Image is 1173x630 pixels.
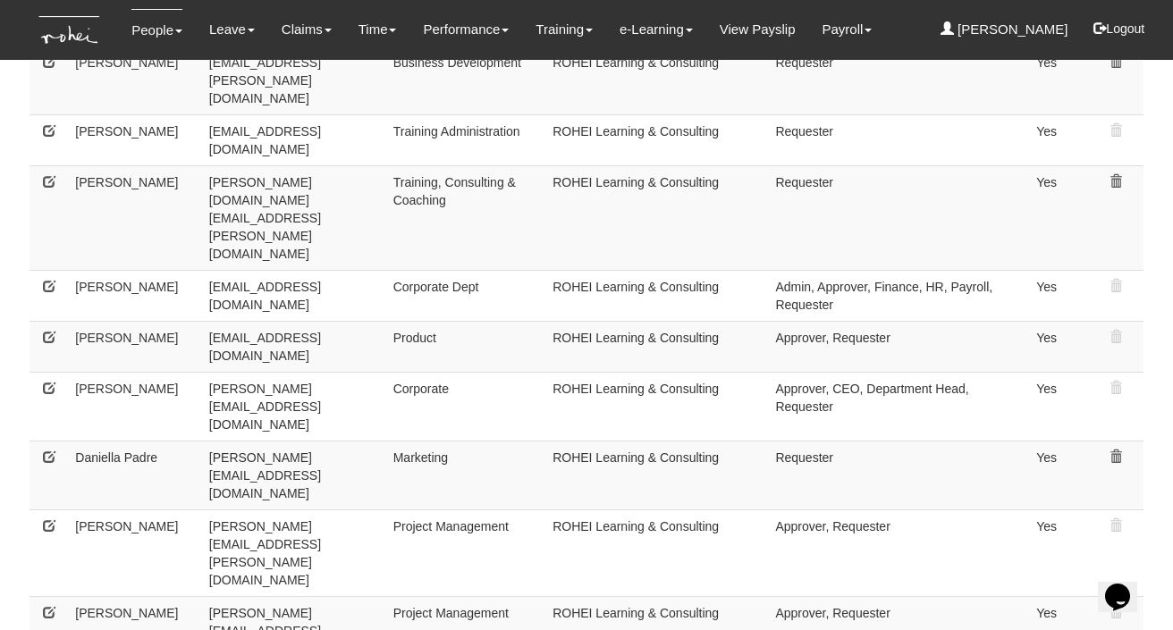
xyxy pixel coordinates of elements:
[202,46,386,114] td: [EMAIL_ADDRESS][PERSON_NAME][DOMAIN_NAME]
[1029,46,1088,114] td: Yes
[68,114,202,165] td: [PERSON_NAME]
[131,9,182,51] a: People
[386,270,545,321] td: Corporate Dept
[386,46,545,114] td: Business Development
[1029,270,1088,321] td: Yes
[545,321,768,372] td: ROHEI Learning & Consulting
[1029,509,1088,596] td: Yes
[202,372,386,441] td: [PERSON_NAME][EMAIL_ADDRESS][DOMAIN_NAME]
[68,270,202,321] td: [PERSON_NAME]
[545,46,768,114] td: ROHEI Learning & Consulting
[545,165,768,270] td: ROHEI Learning & Consulting
[768,165,1029,270] td: Requester
[386,114,545,165] td: Training Administration
[68,165,202,270] td: [PERSON_NAME]
[545,114,768,165] td: ROHEI Learning & Consulting
[386,372,545,441] td: Corporate
[386,509,545,596] td: Project Management
[941,9,1068,50] a: [PERSON_NAME]
[536,9,593,50] a: Training
[1029,165,1088,270] td: Yes
[386,321,545,372] td: Product
[1029,441,1088,509] td: Yes
[423,9,509,50] a: Performance
[209,9,255,50] a: Leave
[202,509,386,596] td: [PERSON_NAME][EMAIL_ADDRESS][PERSON_NAME][DOMAIN_NAME]
[768,321,1029,372] td: Approver, Requester
[1029,114,1088,165] td: Yes
[386,165,545,270] td: Training, Consulting & Coaching
[359,9,397,50] a: Time
[822,9,872,50] a: Payroll
[768,270,1029,321] td: Admin, Approver, Finance, HR, Payroll, Requester
[768,46,1029,114] td: Requester
[202,270,386,321] td: [EMAIL_ADDRESS][DOMAIN_NAME]
[68,46,202,114] td: [PERSON_NAME]
[620,9,693,50] a: e-Learning
[1029,372,1088,441] td: Yes
[545,270,768,321] td: ROHEI Learning & Consulting
[68,509,202,596] td: [PERSON_NAME]
[545,509,768,596] td: ROHEI Learning & Consulting
[1081,7,1157,50] button: Logout
[768,441,1029,509] td: Requester
[768,372,1029,441] td: Approver, CEO, Department Head, Requester
[1098,559,1155,612] iframe: chat widget
[282,9,332,50] a: Claims
[386,441,545,509] td: Marketing
[720,9,796,50] a: View Payslip
[1029,321,1088,372] td: Yes
[202,441,386,509] td: [PERSON_NAME][EMAIL_ADDRESS][DOMAIN_NAME]
[202,165,386,270] td: [PERSON_NAME][DOMAIN_NAME][EMAIL_ADDRESS][PERSON_NAME][DOMAIN_NAME]
[545,372,768,441] td: ROHEI Learning & Consulting
[545,441,768,509] td: ROHEI Learning & Consulting
[68,441,202,509] td: Daniella Padre
[68,372,202,441] td: [PERSON_NAME]
[768,509,1029,596] td: Approver, Requester
[768,114,1029,165] td: Requester
[68,321,202,372] td: [PERSON_NAME]
[202,321,386,372] td: [EMAIL_ADDRESS][DOMAIN_NAME]
[202,114,386,165] td: [EMAIL_ADDRESS][DOMAIN_NAME]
